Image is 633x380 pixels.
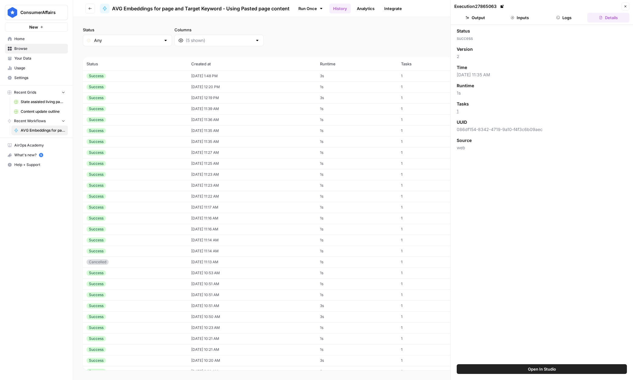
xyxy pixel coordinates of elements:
div: Success [86,347,106,352]
button: Inputs [499,13,541,22]
text: 5 [40,154,42,157]
div: Success [86,183,106,188]
td: [DATE] 10:21 AM [188,344,316,355]
td: 1 [397,322,461,333]
a: Home [5,34,68,44]
td: 3s [316,92,397,103]
img: ConsumerAffairs Logo [7,7,18,18]
td: 1 [397,213,461,224]
button: Output [454,13,496,22]
span: success [457,35,627,41]
a: Run Once [294,3,327,14]
div: Success [86,73,106,79]
td: 1 [397,125,461,136]
td: 1s [316,213,397,224]
div: Success [86,128,106,133]
td: 1s [316,278,397,289]
td: [DATE] 10:20 AM [188,355,316,366]
td: 1 [397,136,461,147]
td: 1s [316,147,397,158]
span: State assisted living pages [21,99,65,105]
td: [DATE] 11:16 AM [188,213,316,224]
td: [DATE] 10:23 AM [188,322,316,333]
td: 1s [316,114,397,125]
a: 1 [457,109,459,114]
td: 1 [397,103,461,114]
td: 1s [316,246,397,257]
td: 1s [316,125,397,136]
div: Success [86,314,106,320]
td: [DATE] 12:19 PM [188,92,316,103]
button: New [5,22,68,32]
td: 1 [397,147,461,158]
a: State assisted living pages [11,97,68,107]
td: 1 [397,202,461,213]
a: History [329,4,351,13]
td: 3s [316,311,397,322]
div: Success [86,237,106,243]
span: Version [457,46,473,52]
span: Status [457,28,470,34]
span: Your Data [14,56,65,61]
span: ConsumerAffairs [20,9,57,16]
button: Recent Workflows [5,116,68,126]
td: 1s [316,103,397,114]
span: UUID [457,119,467,125]
td: 1 [397,235,461,246]
div: Success [86,205,106,210]
a: Usage [5,63,68,73]
a: AVG Embeddings for page and Target Keyword - Using Pasted page content [11,126,68,135]
div: Success [86,106,106,112]
span: Time [457,64,467,71]
div: Success [86,150,106,155]
td: 1 [397,289,461,300]
td: 1 [397,268,461,278]
td: [DATE] 11:35 AM [188,125,316,136]
td: [DATE] 11:23 AM [188,169,316,180]
div: Success [86,303,106,309]
span: 086df154-8342-4719-9a10-f4f3c6b09aec [457,126,627,133]
td: 3s [316,300,397,311]
td: 1 [397,355,461,366]
td: 1s [316,191,397,202]
td: 1 [397,333,461,344]
button: Recent Grids [5,88,68,97]
a: Your Data [5,54,68,63]
td: 1s [316,202,397,213]
span: web [457,145,627,151]
td: 1 [397,300,461,311]
a: Settings [5,73,68,83]
td: 1s [316,289,397,300]
span: Settings [14,75,65,81]
div: Success [86,95,106,101]
th: Runtime [316,57,397,71]
td: 1 [397,344,461,355]
span: Browse [14,46,65,51]
span: Help + Support [14,162,65,168]
div: Cancelled [86,259,109,265]
div: Success [86,216,106,221]
div: Success [86,161,106,166]
span: Recent Grids [14,90,36,95]
a: 5 [39,153,43,157]
td: [DATE] 11:35 AM [188,136,316,147]
td: 1 [397,92,461,103]
span: 2 [457,54,627,60]
td: [DATE] 10:50 AM [188,311,316,322]
td: 1 [397,114,461,125]
td: 1 [397,311,461,322]
div: Execution 27865063 [454,3,505,9]
td: 1s [316,158,397,169]
td: 1 [397,71,461,81]
td: 1 [397,366,461,377]
div: Success [86,358,106,363]
label: Columns [174,27,264,33]
td: [DATE] 11:17 AM [188,202,316,213]
td: 1 [397,246,461,257]
td: 1s [316,268,397,278]
td: 1s [316,235,397,246]
button: What's new? 5 [5,150,68,160]
td: [DATE] 11:16 AM [188,224,316,235]
a: Content update outline [11,107,68,116]
a: Analytics [353,4,378,13]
